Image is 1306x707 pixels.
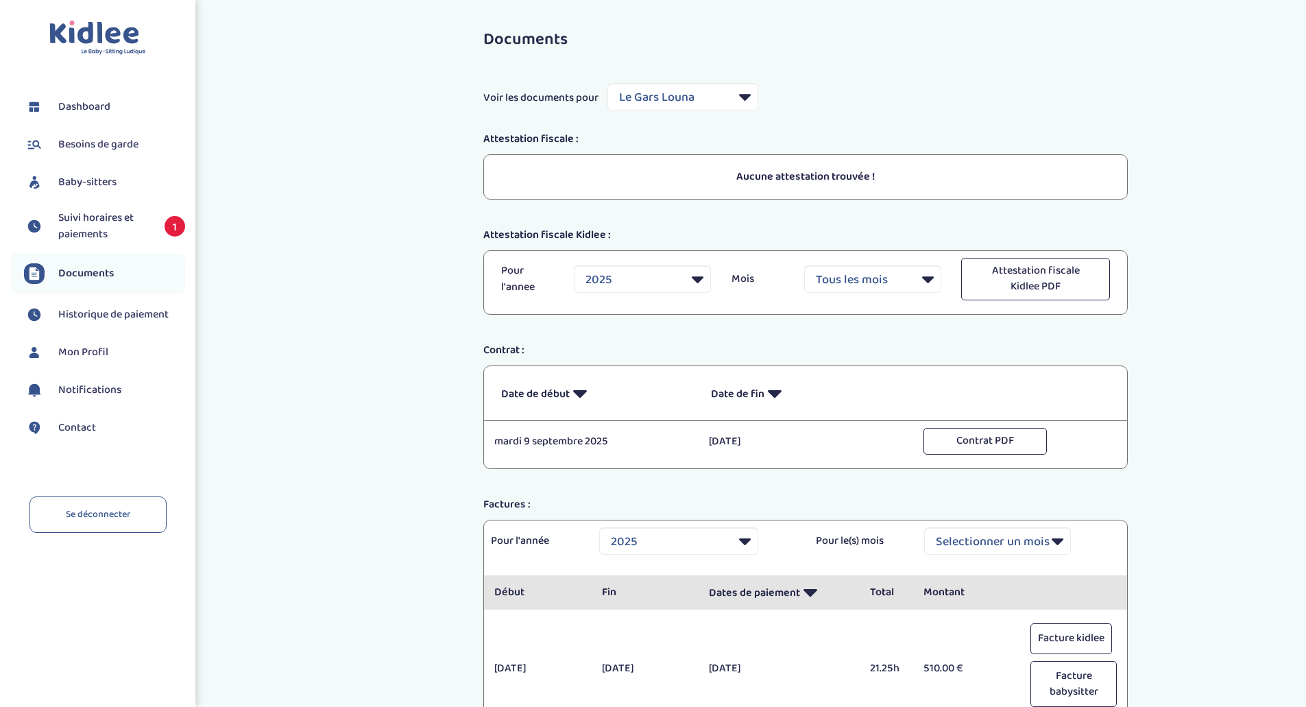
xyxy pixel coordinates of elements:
p: Dates de paiement [709,575,849,609]
div: Factures : [473,496,1138,513]
img: suivihoraire.svg [24,304,45,325]
div: Attestation fiscale Kidlee : [473,227,1138,243]
h3: Documents [483,31,1128,49]
div: Contrat : [473,342,1138,359]
a: Suivi horaires et paiements 1 [24,210,185,243]
a: Facture kidlee [1030,634,1112,649]
p: Montant [923,584,1010,601]
p: [DATE] [709,433,903,450]
span: Mon Profil [58,344,108,361]
img: notification.svg [24,380,45,400]
p: Mois [731,271,784,287]
a: Notifications [24,380,185,400]
p: [DATE] [602,660,688,677]
span: 1 [165,216,185,237]
p: 21.25h [870,660,903,677]
p: Pour l'annee [501,263,553,296]
img: suivihoraire.svg [24,216,45,237]
p: Début [494,584,581,601]
a: Contrat PDF [923,433,1047,448]
span: Notifications [58,382,121,398]
a: Documents [24,263,185,284]
p: Aucune attestation trouvée ! [501,169,1110,185]
a: Dashboard [24,97,185,117]
img: logo.svg [49,21,146,56]
p: Pour le(s) mois [816,533,904,549]
button: Facture kidlee [1030,623,1112,654]
a: Attestation fiscale Kidlee PDF [961,271,1110,286]
a: Historique de paiement [24,304,185,325]
img: dashboard.svg [24,97,45,117]
span: Besoins de garde [58,136,138,153]
span: Dashboard [58,99,110,115]
span: Documents [58,265,114,282]
p: 510.00 € [923,660,1010,677]
div: Attestation fiscale : [473,131,1138,147]
a: Contact [24,418,185,438]
a: Besoins de garde [24,134,185,155]
p: Fin [602,584,688,601]
a: Se déconnecter [29,496,167,533]
p: mardi 9 septembre 2025 [494,433,688,450]
a: Baby-sitters [24,172,185,193]
a: Mon Profil [24,342,185,363]
p: [DATE] [709,660,849,677]
p: Date de fin [711,376,900,410]
span: Contact [58,420,96,436]
button: Attestation fiscale Kidlee PDF [961,258,1110,300]
img: documents.svg [24,263,45,284]
img: profil.svg [24,342,45,363]
img: besoin.svg [24,134,45,155]
a: Facture babysitter [1030,680,1117,695]
p: [DATE] [494,660,581,677]
span: Baby-sitters [58,174,117,191]
p: Date de début [501,376,690,410]
span: Historique de paiement [58,307,169,323]
span: Voir les documents pour [483,90,598,106]
p: Total [870,584,903,601]
button: Contrat PDF [923,428,1047,455]
img: babysitters.svg [24,172,45,193]
span: Suivi horaires et paiements [58,210,151,243]
p: Pour l'année [491,533,579,549]
img: contact.svg [24,418,45,438]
